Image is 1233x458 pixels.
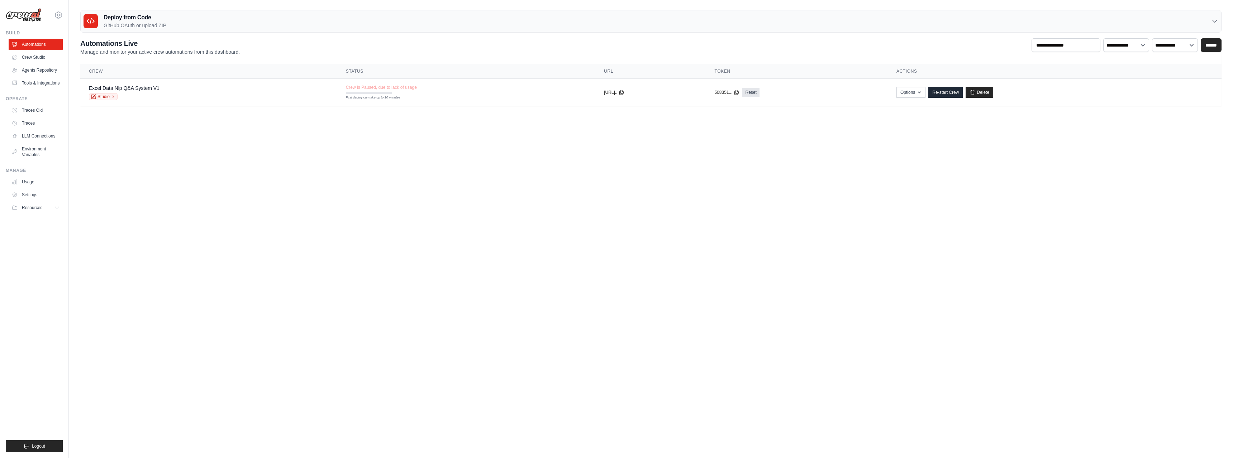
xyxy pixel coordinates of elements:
a: Tools & Integrations [9,77,63,89]
iframe: Chat Widget [1197,424,1233,458]
a: LLM Connections [9,130,63,142]
a: Re-start Crew [928,87,963,98]
a: Studio [89,93,118,100]
th: URL [595,64,706,79]
div: Operate [6,96,63,102]
a: Traces [9,117,63,129]
p: Manage and monitor your active crew automations from this dashboard. [80,48,240,56]
a: Agents Repository [9,64,63,76]
th: Status [337,64,595,79]
div: First deploy can take up to 10 minutes [346,95,392,100]
button: Resources [9,202,63,213]
a: Traces Old [9,105,63,116]
img: Logo [6,8,42,22]
span: Resources [22,205,42,211]
a: Excel Data Nlp Q&A System V1 [89,85,160,91]
a: Automations [9,39,63,50]
a: Delete [966,87,993,98]
button: 508351... [714,90,739,95]
span: Logout [32,443,45,449]
a: Crew Studio [9,52,63,63]
button: Logout [6,440,63,452]
th: Actions [888,64,1222,79]
h3: Deploy from Code [104,13,166,22]
th: Token [706,64,888,79]
span: Crew is Paused, due to lack of usage [346,85,417,90]
div: Manage [6,168,63,173]
a: Environment Variables [9,143,63,160]
a: Settings [9,189,63,201]
a: Reset [742,88,759,97]
button: Options [896,87,925,98]
p: GitHub OAuth or upload ZIP [104,22,166,29]
h2: Automations Live [80,38,240,48]
a: Usage [9,176,63,188]
div: Build [6,30,63,36]
th: Crew [80,64,337,79]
